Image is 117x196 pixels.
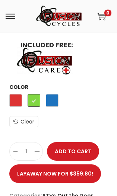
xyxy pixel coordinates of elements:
[20,42,97,48] h6: INCLUDED FREE:
[9,116,38,127] a: Clear
[35,6,82,27] img: Woostify mobile logo
[9,83,28,91] label: Color
[9,164,101,183] a: Layaway now for $359.80!
[47,142,99,161] button: Add to Cart
[10,146,42,157] input: Product quantity
[97,12,106,21] a: 0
